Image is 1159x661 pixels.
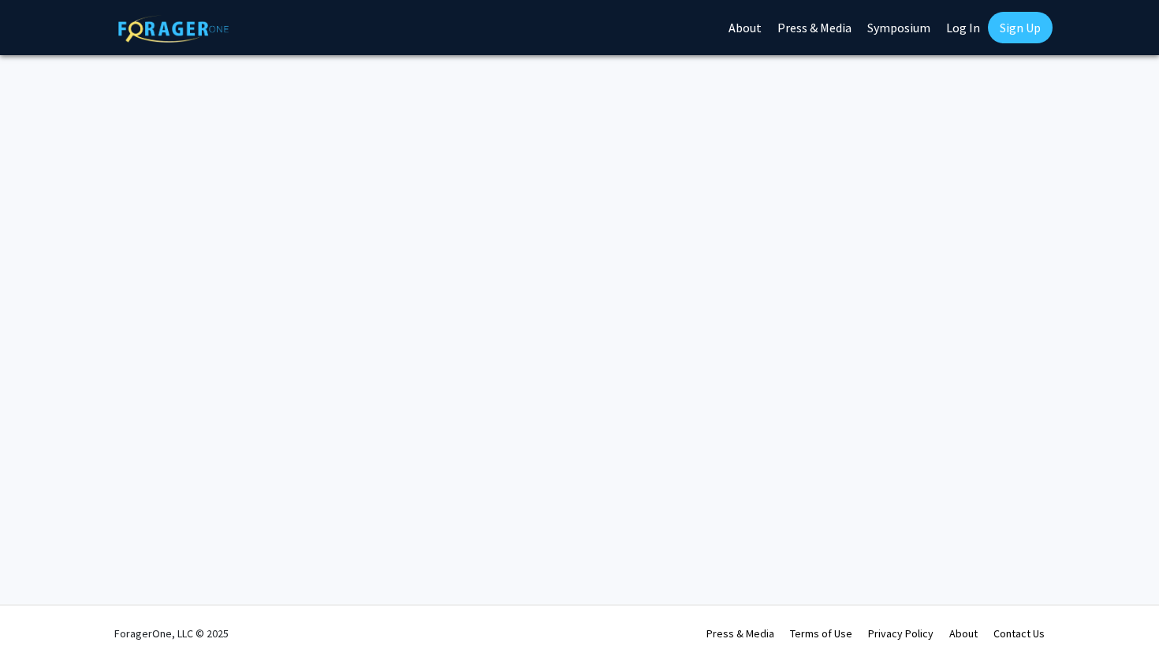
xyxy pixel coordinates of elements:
a: Privacy Policy [868,626,934,641]
img: ForagerOne Logo [118,15,229,43]
div: ForagerOne, LLC © 2025 [114,606,229,661]
a: Press & Media [706,626,774,641]
a: Contact Us [993,626,1045,641]
a: Terms of Use [790,626,852,641]
a: Sign Up [988,12,1053,43]
a: About [949,626,978,641]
